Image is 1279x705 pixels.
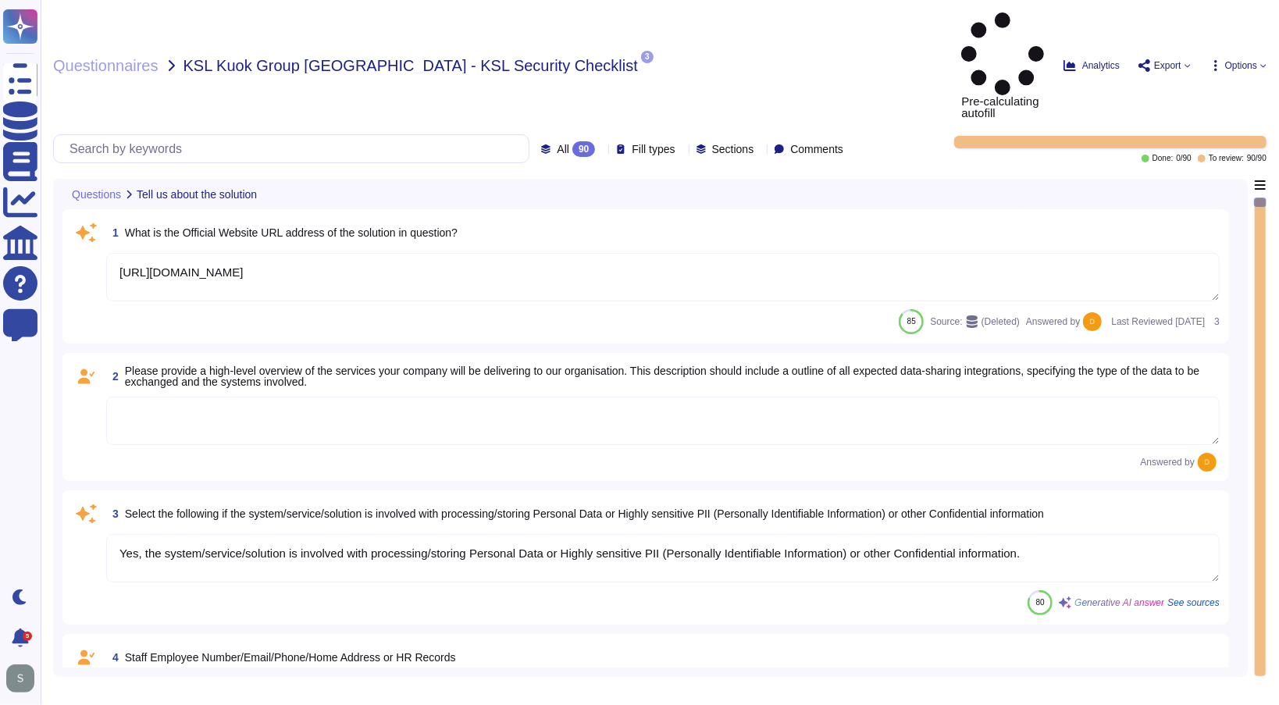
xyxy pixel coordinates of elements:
textarea: Yes, the system/service/solution is involved with processing/storing Personal Data or Highly sens... [106,534,1220,582]
span: 0 / 90 [1176,155,1191,162]
span: Questionnaires [53,58,159,73]
img: user [6,664,34,693]
span: Please provide a high-level overview of the services your company will be delivering to our organ... [125,365,1199,388]
img: user [1083,312,1102,331]
span: Fill types [632,144,675,155]
span: 3 [641,51,654,63]
span: Analytics [1082,61,1120,70]
span: 3 [106,508,119,519]
div: 90 [572,141,595,157]
span: Tell us about the solution [137,189,257,200]
button: user [3,661,45,696]
span: 85 [907,317,916,326]
span: Last Reviewed [DATE] [1111,317,1205,326]
span: What is the Official Website URL address of the solution in question? [125,226,458,239]
span: Questions [72,189,121,200]
div: 5 [23,632,32,641]
span: (Deleted) [982,317,1020,326]
span: 3 [1211,317,1220,326]
span: To review: [1209,155,1244,162]
span: Staff Employee Number/Email/Phone/Home Address or HR Records [125,651,456,664]
span: Answered by [1141,458,1195,467]
span: 2 [106,371,119,382]
span: 1 [106,227,119,238]
input: Search by keywords [62,135,529,162]
span: See sources [1167,598,1220,607]
span: KSL Kuok Group [GEOGRAPHIC_DATA] - KSL Security Checklist [183,58,638,73]
span: 90 / 90 [1247,155,1267,162]
span: Answered by [1026,317,1080,326]
span: Done: [1153,155,1174,162]
span: Generative AI answer [1074,598,1164,607]
span: Options [1225,61,1257,70]
span: Export [1154,61,1181,70]
span: Source: [930,315,1020,328]
span: Comments [790,144,843,155]
textarea: [URL][DOMAIN_NAME] [106,253,1220,301]
img: user [1198,453,1217,472]
span: 4 [106,652,119,663]
span: 80 [1036,598,1045,607]
button: Analytics [1063,59,1120,72]
span: Select the following if the system/service/solution is involved with processing/storing Personal ... [125,507,1044,520]
span: All [557,144,569,155]
span: Sections [712,144,754,155]
span: Pre-calculating autofill [961,12,1044,119]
